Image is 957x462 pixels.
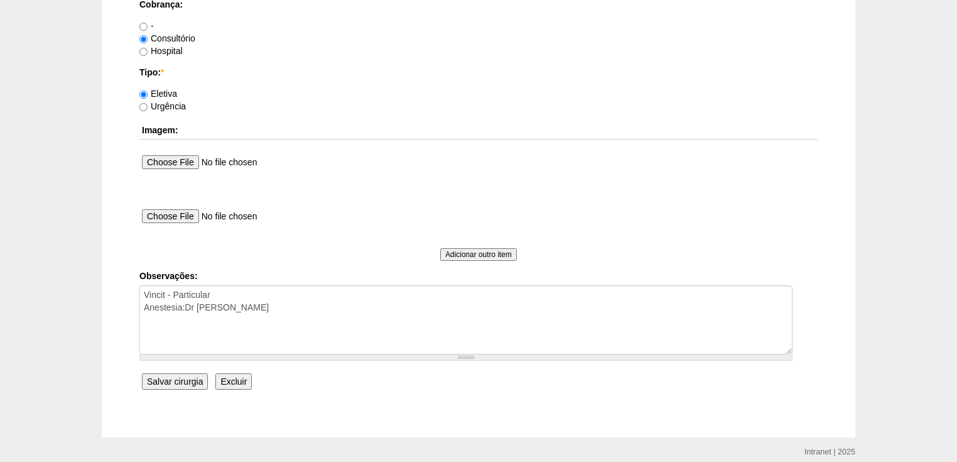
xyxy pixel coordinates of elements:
input: - [139,23,148,31]
label: Observações: [139,270,818,282]
th: Imagem: [139,121,818,140]
input: Urgência [139,103,148,111]
textarea: Vincit - Particular Anestesia:Dr [PERSON_NAME] [139,285,792,355]
input: Excluir [215,373,252,390]
input: Adicionar outro item [440,248,517,261]
input: Eletiva [139,91,148,99]
div: Intranet | 2025 [804,446,855,458]
label: Consultório [139,33,195,43]
label: - [139,21,154,31]
input: Hospital [139,48,148,56]
span: Este campo é obrigatório. [161,67,164,77]
input: Salvar cirurgia [142,373,208,390]
label: Urgência [139,101,186,111]
label: Hospital [139,46,183,56]
input: Consultório [139,35,148,43]
label: Tipo: [139,66,818,79]
label: Eletiva [139,89,177,99]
